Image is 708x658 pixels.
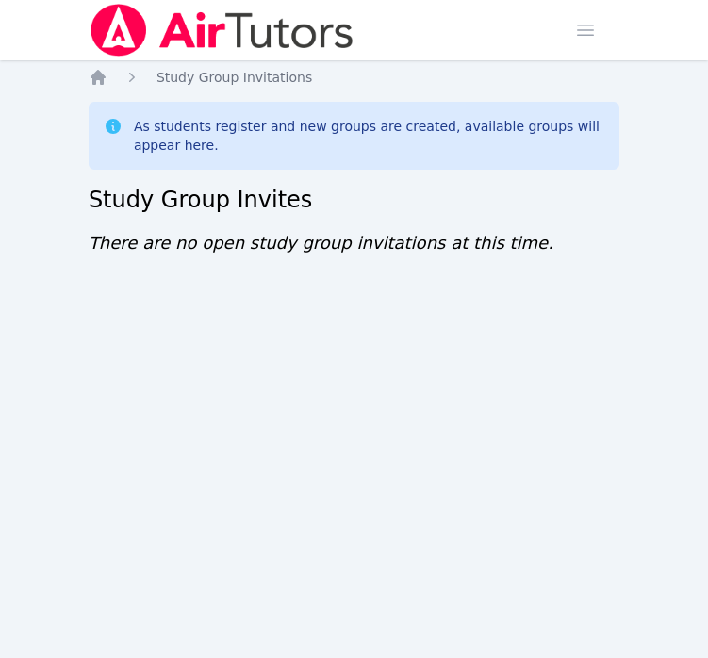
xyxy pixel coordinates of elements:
nav: Breadcrumb [89,68,619,87]
a: Study Group Invitations [156,68,312,87]
span: There are no open study group invitations at this time. [89,233,553,253]
div: As students register and new groups are created, available groups will appear here. [134,117,604,155]
span: Study Group Invitations [156,70,312,85]
img: Air Tutors [89,4,355,57]
h2: Study Group Invites [89,185,619,215]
